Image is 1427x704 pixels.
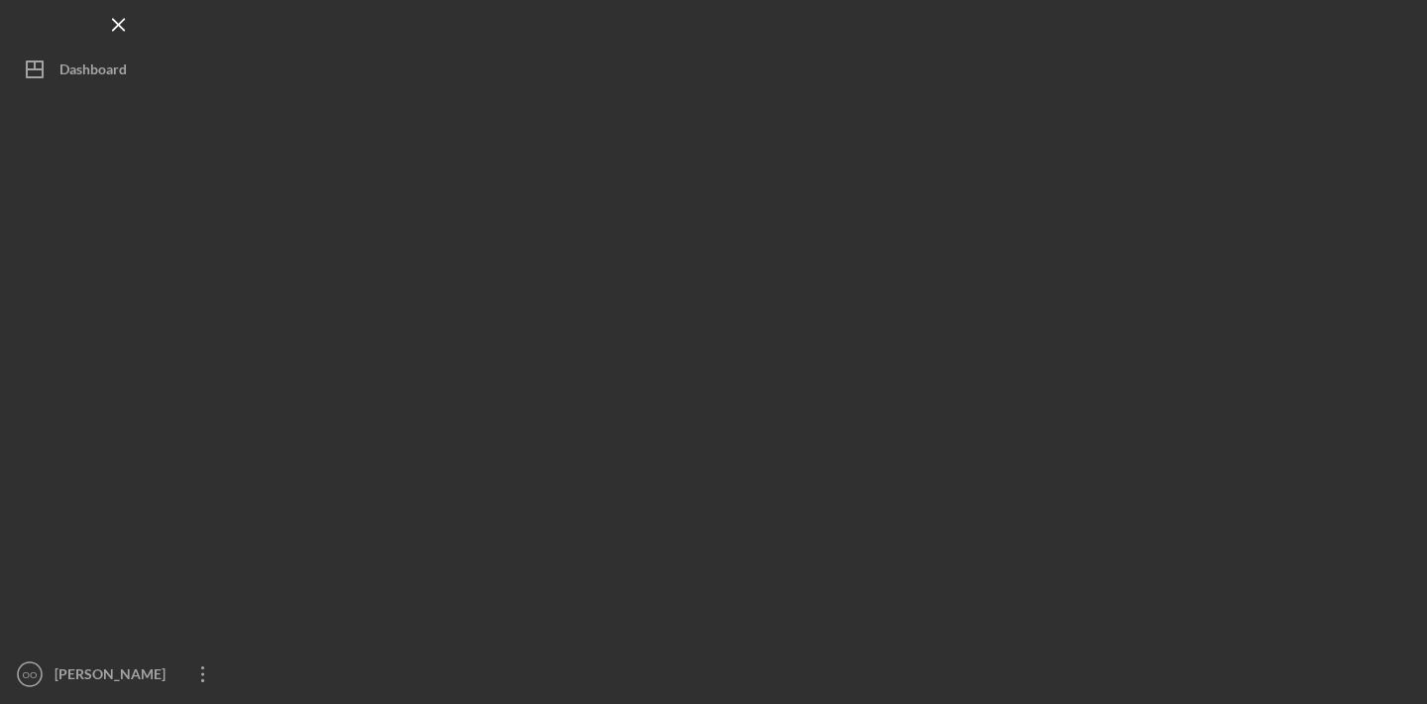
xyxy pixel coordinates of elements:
text: OO [23,669,38,680]
div: [PERSON_NAME] [50,654,178,699]
button: OO[PERSON_NAME] [10,654,228,694]
button: Dashboard [10,50,228,89]
div: Dashboard [59,50,127,94]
